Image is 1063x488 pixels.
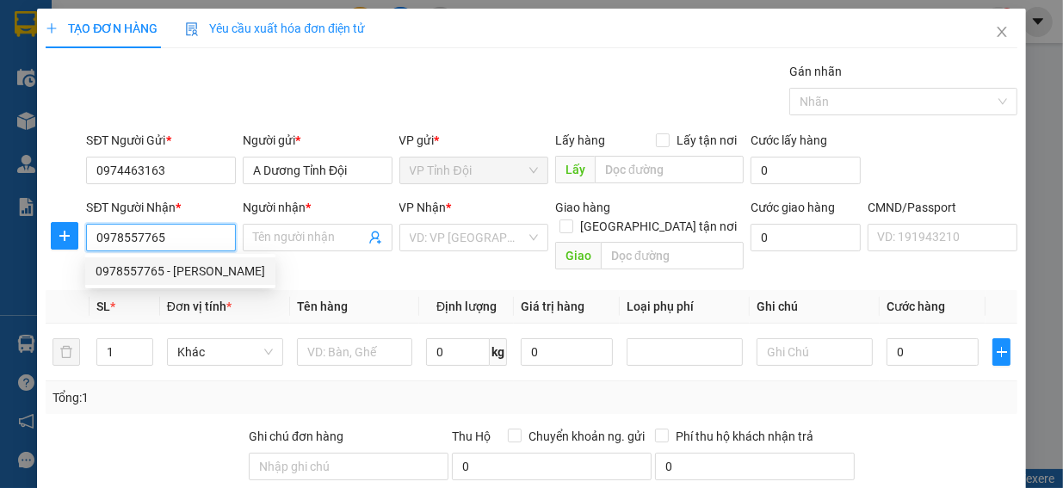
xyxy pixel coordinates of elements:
span: plus [46,22,58,34]
div: Người gửi [243,131,392,150]
th: Ghi chú [750,290,880,324]
button: Close [978,9,1026,57]
label: Ghi chú đơn hàng [249,429,343,443]
span: VP Tỉnh Đội [410,158,539,183]
label: Cước giao hàng [751,201,835,214]
input: Cước giao hàng [751,224,861,251]
span: SL [96,300,110,313]
span: Chuyển khoản ng. gửi [522,427,652,446]
label: Cước lấy hàng [751,133,827,147]
div: 0978557765 - [PERSON_NAME] [96,262,265,281]
span: Giá trị hàng [521,300,584,313]
span: Thu Hộ [452,429,491,443]
span: Tên hàng [297,300,348,313]
input: Cước lấy hàng [751,157,861,184]
input: 0 [521,338,613,366]
span: plus [52,229,77,243]
input: VD: Bàn, Ghế [297,338,413,366]
span: user-add [368,231,382,244]
span: close [995,25,1009,39]
span: VP Nhận [399,201,447,214]
span: TẠO ĐƠN HÀNG [46,22,158,35]
input: Ghi Chú [757,338,873,366]
span: Phí thu hộ khách nhận trả [669,427,820,446]
span: Lấy hàng [555,133,605,147]
div: Người nhận [243,198,392,217]
button: plus [51,222,78,250]
div: SĐT Người Nhận [86,198,236,217]
span: Giao [555,242,601,269]
span: Định lượng [436,300,497,313]
span: Khác [177,339,273,365]
span: Lấy tận nơi [670,131,744,150]
button: plus [992,338,1010,366]
span: Giao hàng [555,201,610,214]
span: Cước hàng [887,300,945,313]
th: Loại phụ phí [620,290,750,324]
div: 0978557765 - Hùng [85,257,275,285]
input: Dọc đường [595,156,744,183]
input: Ghi chú đơn hàng [249,453,448,480]
div: VP gửi [399,131,549,150]
img: icon [185,22,199,36]
div: Tổng: 1 [53,388,411,407]
span: Đơn vị tính [167,300,232,313]
span: [GEOGRAPHIC_DATA] tận nơi [573,217,744,236]
button: delete [53,338,80,366]
span: Yêu cầu xuất hóa đơn điện tử [185,22,365,35]
span: plus [993,345,1009,359]
div: SĐT Người Gửi [86,131,236,150]
label: Gán nhãn [789,65,842,78]
input: Dọc đường [601,242,744,269]
span: kg [490,338,507,366]
div: CMND/Passport [868,198,1017,217]
span: Lấy [555,156,595,183]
